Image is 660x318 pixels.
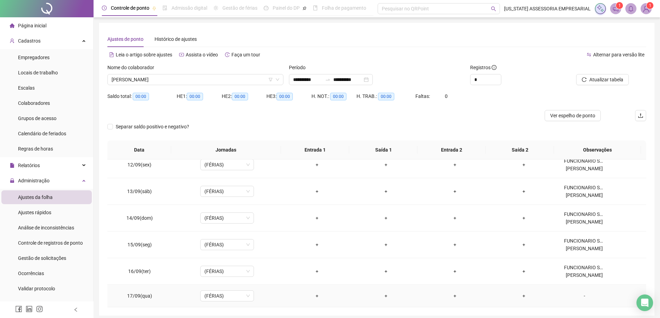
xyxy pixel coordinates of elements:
[18,163,40,168] span: Relatórios
[10,163,15,168] span: file
[231,52,260,57] span: Faça um tour
[18,116,56,121] span: Grupos de acesso
[313,6,318,10] span: book
[564,210,605,226] div: FUNCIONARIO SUBSTITUTO: [PERSON_NAME]
[128,269,151,274] span: 16/09(ter)
[126,215,153,221] span: 14/09(dom)
[470,64,496,71] span: Registros
[288,188,346,195] div: +
[325,77,331,82] span: to
[18,131,66,136] span: Calendário de feriados
[491,6,496,11] span: search
[269,78,273,82] span: filter
[116,52,172,57] span: Leia o artigo sobre ajustes
[204,160,250,170] span: (FÉRIAS)
[426,292,484,300] div: +
[171,5,207,11] span: Admissão digital
[641,3,651,14] img: 89980
[636,294,653,311] div: Open Intercom Messenger
[113,123,192,130] span: Separar saldo positivo e negativo?
[213,6,218,10] span: sun
[152,6,156,10] span: pushpin
[264,6,269,10] span: dashboard
[155,36,197,42] span: Histórico de ajustes
[133,93,149,100] span: 00:00
[162,6,167,10] span: file-done
[18,38,41,44] span: Cadastros
[18,146,53,152] span: Regras de horas
[550,112,595,119] span: Ver espelho de ponto
[504,5,591,12] span: [US_STATE] ASSESSORIA EMPRESARIAL
[127,242,152,247] span: 15/09(seg)
[276,93,293,100] span: 00:00
[18,85,35,91] span: Escalas
[486,140,554,160] th: Saída 2
[426,267,484,275] div: +
[638,113,643,118] span: upload
[225,52,230,57] span: history
[18,70,58,75] span: Locais de trabalho
[111,5,149,11] span: Controle de ponto
[109,52,114,57] span: file-text
[613,6,619,12] span: notification
[415,93,431,99] span: Faltas:
[15,306,22,312] span: facebook
[564,292,605,300] div: -
[628,6,634,12] span: bell
[618,3,621,8] span: 1
[495,214,553,222] div: +
[576,74,629,85] button: Atualizar tabela
[288,241,346,248] div: +
[288,267,346,275] div: +
[102,6,107,10] span: clock-circle
[495,241,553,248] div: +
[177,92,222,100] div: HE 1:
[330,93,346,100] span: 00:00
[107,140,171,160] th: Data
[357,267,415,275] div: +
[18,55,50,60] span: Empregadores
[495,267,553,275] div: +
[322,5,366,11] span: Folha de pagamento
[18,23,46,28] span: Página inicial
[378,93,394,100] span: 00:00
[26,306,33,312] span: linkedin
[186,52,218,57] span: Assista o vídeo
[204,239,250,250] span: (FÉRIAS)
[357,241,415,248] div: +
[187,93,203,100] span: 00:00
[426,214,484,222] div: +
[18,255,66,261] span: Gestão de solicitações
[204,291,250,301] span: (FÉRIAS)
[597,5,604,12] img: sparkle-icon.fc2bf0ac1784a2077858766a79e2daf3.svg
[417,140,486,160] th: Entrada 2
[582,77,587,82] span: reload
[10,38,15,43] span: user-add
[564,184,605,199] div: FUNCIONARIO SUBSTITUTO: [PERSON_NAME]
[646,2,653,9] sup: Atualize o seu contato no menu Meus Dados
[288,161,346,169] div: +
[302,6,307,10] span: pushpin
[18,301,71,307] span: Link para registro rápido
[587,52,591,57] span: swap
[426,188,484,195] div: +
[18,240,83,246] span: Controle de registros de ponto
[107,64,159,71] label: Nome do colaborador
[204,266,250,276] span: (FÉRIAS)
[495,292,553,300] div: +
[171,140,281,160] th: Jornadas
[107,36,143,42] span: Ajustes de ponto
[649,3,651,8] span: 1
[204,186,250,197] span: (FÉRIAS)
[325,77,331,82] span: swap-right
[18,271,44,276] span: Ocorrências
[18,100,50,106] span: Colaboradores
[564,264,605,279] div: FUNCIONARIO SUBSTITUTO: [PERSON_NAME]
[127,162,151,167] span: 12/09(sex)
[311,92,357,100] div: H. NOT.:
[127,293,152,299] span: 17/09(qua)
[554,140,641,160] th: Observações
[357,292,415,300] div: +
[564,157,605,172] div: FUNCIONARIO SUBSTITUTO: [PERSON_NAME]
[560,146,635,154] span: Observações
